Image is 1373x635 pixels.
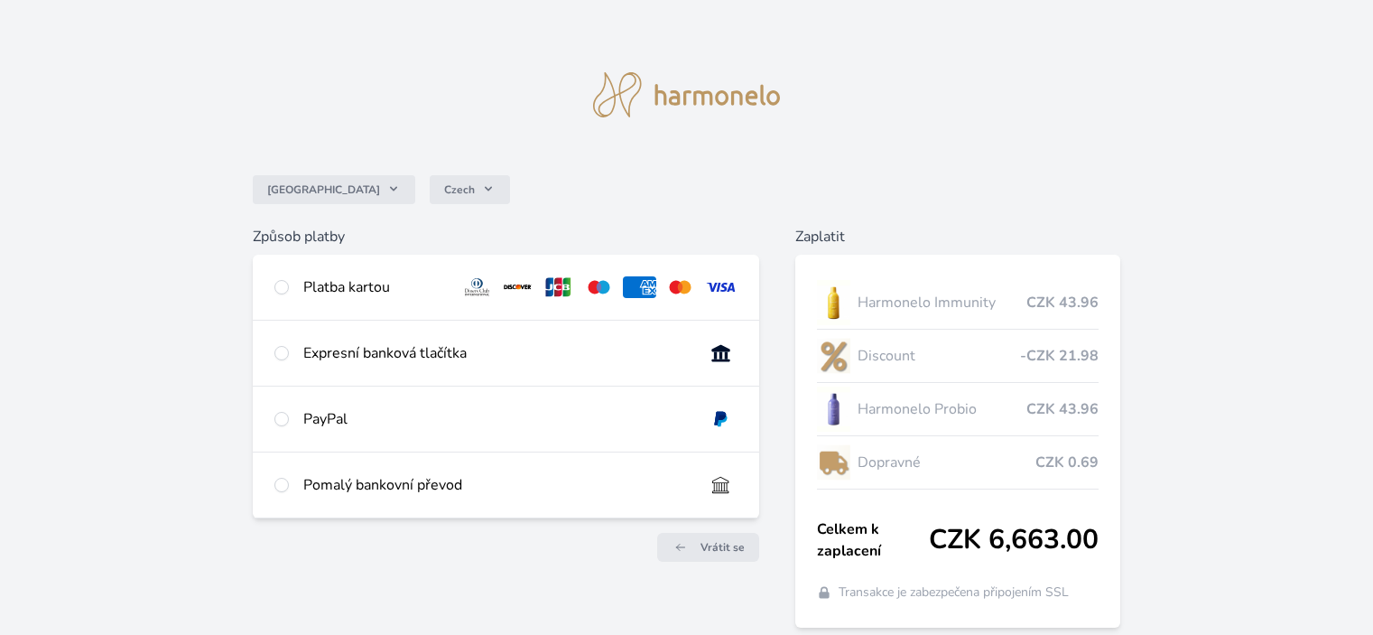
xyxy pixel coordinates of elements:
[700,540,745,555] span: Vrátit se
[623,276,656,298] img: amex.svg
[1020,345,1099,367] span: -CZK 21.98
[267,182,380,197] span: [GEOGRAPHIC_DATA]
[460,276,494,298] img: diners.svg
[858,345,1019,367] span: Discount
[929,524,1099,556] span: CZK 6,663.00
[542,276,575,298] img: jcb.svg
[795,226,1120,247] h6: Zaplatit
[593,72,781,117] img: logo.svg
[1026,398,1099,420] span: CZK 43.96
[704,474,738,496] img: bankTransfer_IBAN.svg
[303,474,689,496] div: Pomalý bankovní převod
[704,408,738,430] img: paypal.svg
[1035,452,1099,473] span: CZK 0.69
[430,175,510,204] button: Czech
[663,276,697,298] img: mc.svg
[817,280,851,325] img: IMMUNITY_se_stinem_x-lo.jpg
[253,226,758,247] h6: Způsob platby
[817,387,851,432] img: CLEAN_PROBIO_se_stinem_x-lo.jpg
[817,518,929,562] span: Celkem k zaplacení
[817,440,851,485] img: delivery-lo.png
[858,452,1034,473] span: Dopravné
[501,276,534,298] img: discover.svg
[444,182,475,197] span: Czech
[303,276,446,298] div: Platba kartou
[303,342,689,364] div: Expresní banková tlačítka
[858,292,1025,313] span: Harmonelo Immunity
[817,333,851,378] img: discount-lo.png
[704,276,738,298] img: visa.svg
[704,342,738,364] img: onlineBanking_CZ.svg
[303,408,689,430] div: PayPal
[858,398,1025,420] span: Harmonelo Probio
[839,584,1069,602] span: Transakce je zabezpečena připojením SSL
[253,175,415,204] button: [GEOGRAPHIC_DATA]
[582,276,616,298] img: maestro.svg
[1026,292,1099,313] span: CZK 43.96
[657,533,759,562] a: Vrátit se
